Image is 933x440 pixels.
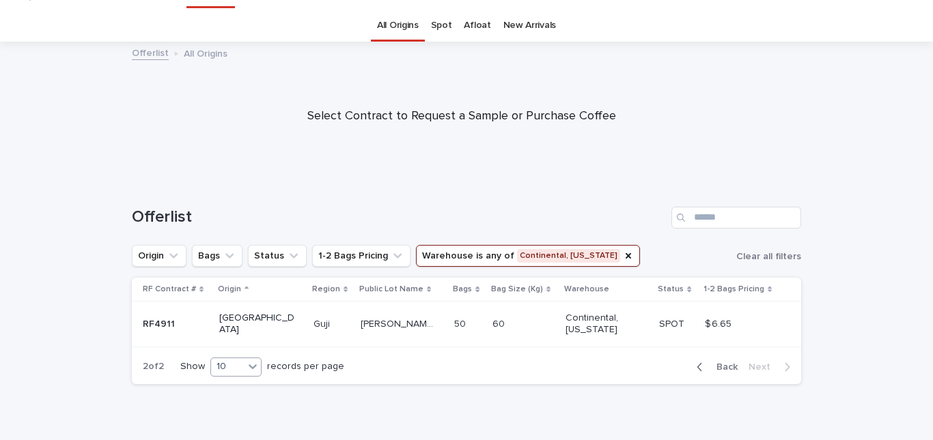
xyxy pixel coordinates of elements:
[180,361,205,372] p: Show
[312,245,410,267] button: 1-2 Bags Pricing
[659,316,687,330] p: SPOT
[491,282,543,297] p: Bag Size (Kg)
[749,362,779,372] span: Next
[192,245,242,267] button: Bags
[312,282,340,297] p: Region
[143,316,178,330] p: RF4911
[453,282,472,297] p: Bags
[743,361,801,373] button: Next
[454,316,469,330] p: 50
[431,10,452,42] a: Spot
[143,282,196,297] p: RF Contract #
[686,361,743,373] button: Back
[704,282,764,297] p: 1-2 Bags Pricing
[492,316,507,330] p: 60
[189,109,735,124] p: Select Contract to Request a Sample or Purchase Coffee
[132,302,801,347] tr: RF4911RF4911 [GEOGRAPHIC_DATA]GujiGuji [PERSON_NAME] Harsu [PERSON_NAME] lot #3 Natural[PERSON_NA...
[705,316,734,330] p: $ 6.65
[132,44,169,60] a: Offerlist
[361,316,439,330] p: Uraga Harsu Haro lot #3 Natural
[132,207,666,227] h1: Offerlist
[731,246,801,267] button: Clear all filters
[211,360,244,374] div: 10
[219,312,295,336] p: [GEOGRAPHIC_DATA]
[564,282,609,297] p: Warehouse
[314,316,333,330] p: Guji
[736,252,801,261] span: Clear all filters
[377,10,419,42] a: All Origins
[132,350,175,383] p: 2 of 2
[416,245,640,267] button: Warehouse
[267,361,344,372] p: records per page
[503,10,556,42] a: New Arrivals
[658,282,684,297] p: Status
[248,245,307,267] button: Status
[218,282,241,297] p: Origin
[708,362,738,372] span: Back
[359,282,423,297] p: Public Lot Name
[671,207,801,229] input: Search
[184,45,227,60] p: All Origins
[464,10,490,42] a: Afloat
[132,245,186,267] button: Origin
